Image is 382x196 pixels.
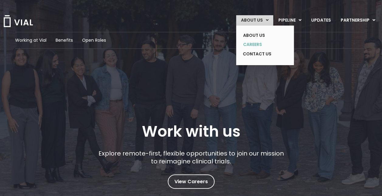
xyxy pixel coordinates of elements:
[274,15,306,26] a: PIPELINEMenu Toggle
[56,37,73,44] a: Benefits
[238,31,283,40] a: ABOUT US
[174,178,208,186] span: View Careers
[306,15,336,26] a: UPDATES
[3,15,33,27] img: Vial Logo
[238,49,283,59] a: CONTACT US
[82,37,106,44] a: Open Roles
[15,37,46,44] a: Working at Vial
[336,15,380,26] a: PARTNERSHIPMenu Toggle
[96,149,286,165] p: Explore remote-first, flexible opportunities to join our mission to reimagine clinical trials.
[142,123,240,140] h1: Work with us
[238,40,283,49] a: CAREERS
[168,174,215,189] a: View Careers
[236,15,273,26] a: ABOUT USMenu Toggle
